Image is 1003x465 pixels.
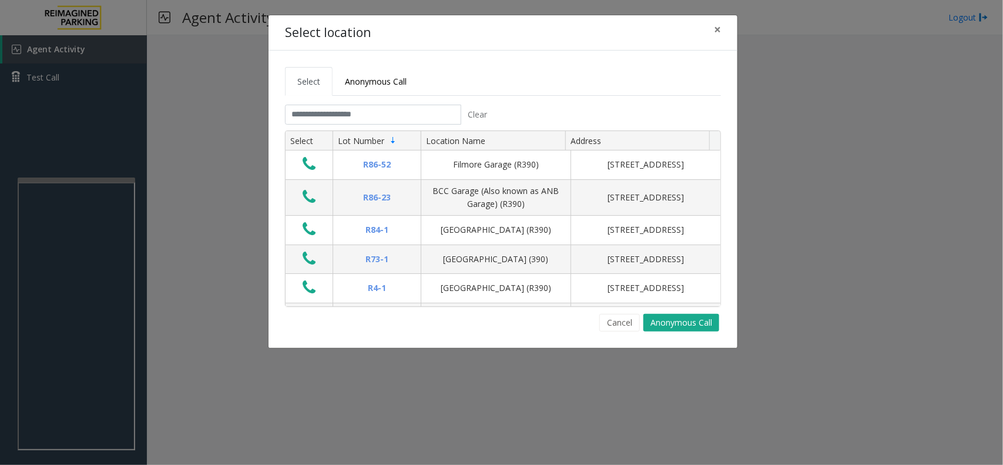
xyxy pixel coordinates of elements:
[578,158,713,171] div: [STREET_ADDRESS]
[428,158,563,171] div: Filmore Garage (R390)
[340,223,414,236] div: R84-1
[461,105,494,125] button: Clear
[297,76,320,87] span: Select
[340,282,414,295] div: R4-1
[340,253,414,266] div: R73-1
[428,223,563,236] div: [GEOGRAPHIC_DATA] (R390)
[599,314,640,332] button: Cancel
[578,191,713,204] div: [STREET_ADDRESS]
[286,131,720,306] div: Data table
[578,223,713,236] div: [STREET_ADDRESS]
[643,314,719,332] button: Anonymous Call
[428,253,563,266] div: [GEOGRAPHIC_DATA] (390)
[714,21,721,38] span: ×
[345,76,407,87] span: Anonymous Call
[578,282,713,295] div: [STREET_ADDRESS]
[285,24,371,42] h4: Select location
[426,135,485,146] span: Location Name
[340,191,414,204] div: R86-23
[706,15,729,44] button: Close
[428,282,563,295] div: [GEOGRAPHIC_DATA] (R390)
[571,135,601,146] span: Address
[388,136,398,145] span: Sortable
[340,158,414,171] div: R86-52
[286,131,333,151] th: Select
[285,67,721,96] ul: Tabs
[428,185,563,211] div: BCC Garage (Also known as ANB Garage) (R390)
[578,253,713,266] div: [STREET_ADDRESS]
[338,135,384,146] span: Lot Number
